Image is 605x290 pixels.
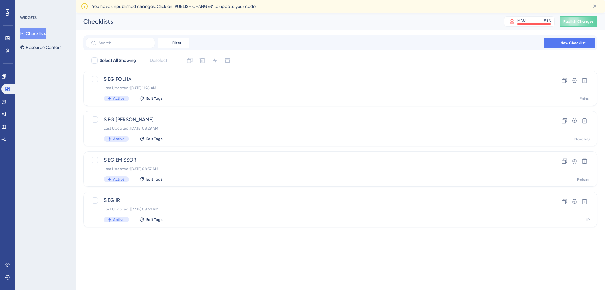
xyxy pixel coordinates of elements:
span: SIEG IR [104,197,527,204]
div: Last Updated: [DATE] 08:37 AM [104,166,527,171]
button: Edit Tags [139,217,163,222]
span: Filter [172,40,181,45]
span: SIEG FOLHA [104,75,527,83]
div: Folha [580,96,590,101]
button: Deselect [144,55,173,66]
button: Resource Centers [20,42,61,53]
span: Edit Tags [146,217,163,222]
span: Publish Changes [563,19,594,24]
span: Edit Tags [146,96,163,101]
button: Checklists [20,28,46,39]
span: Edit Tags [146,177,163,182]
button: Publish Changes [560,16,597,27]
button: Edit Tags [139,177,163,182]
span: You have unpublished changes. Click on ‘PUBLISH CHANGES’ to update your code. [92,3,256,10]
div: IR [586,217,590,222]
div: Last Updated: [DATE] 08:29 AM [104,126,527,131]
div: MAU [517,18,526,23]
span: SIEG EMISSOR [104,156,527,164]
div: Last Updated: [DATE] 08:42 AM [104,207,527,212]
button: Edit Tags [139,136,163,141]
input: Search [99,41,150,45]
span: Active [113,217,124,222]
span: Active [113,96,124,101]
div: Last Updated: [DATE] 11:28 AM [104,86,527,91]
div: WIDGETS [20,15,37,20]
button: Edit Tags [139,96,163,101]
span: New Checklist [561,40,586,45]
span: Select All Showing [100,57,136,64]
span: SIEG [PERSON_NAME] [104,116,527,123]
button: New Checklist [544,38,595,48]
button: Filter [158,38,189,48]
div: 98 % [544,18,551,23]
span: Active [113,136,124,141]
span: Deselect [150,57,167,64]
span: Edit Tags [146,136,163,141]
div: Emissor [577,177,590,182]
span: Active [113,177,124,182]
div: Checklists [83,17,488,26]
div: Novo IriS [574,137,590,142]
